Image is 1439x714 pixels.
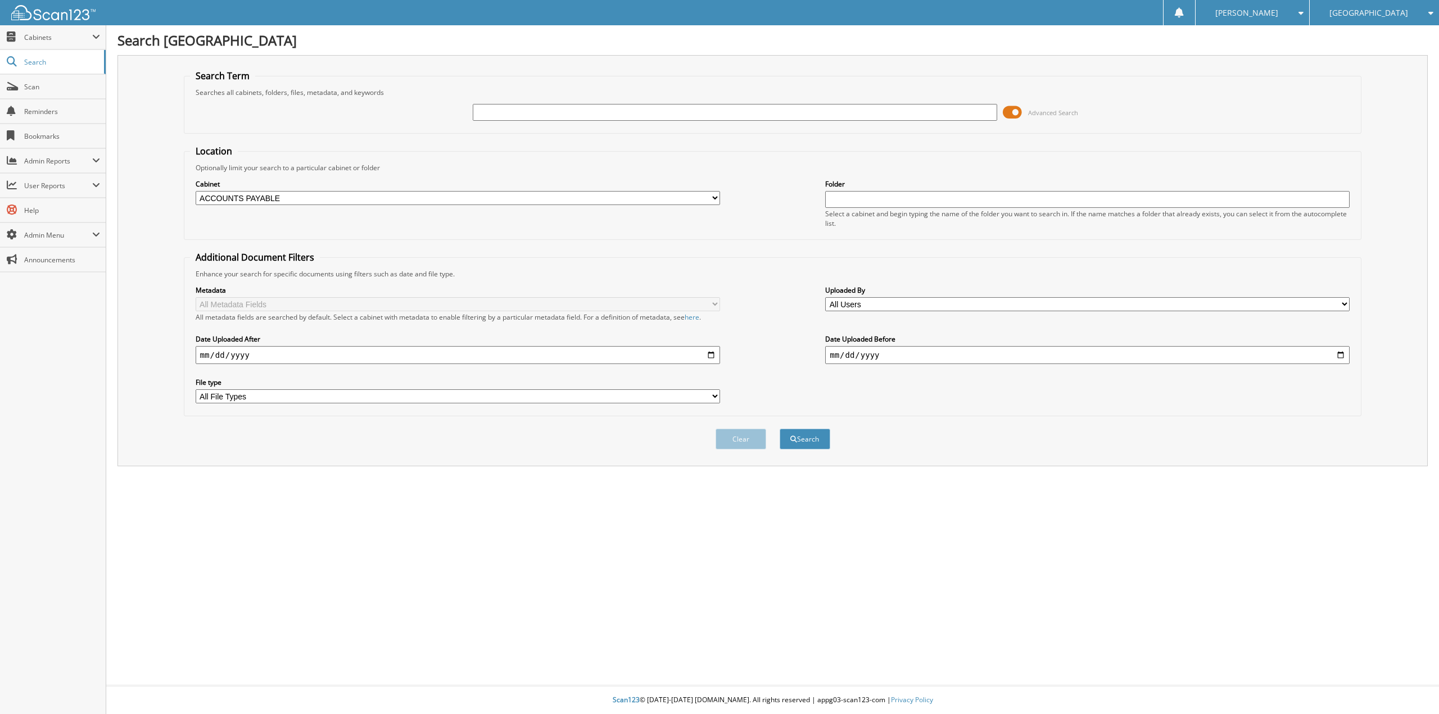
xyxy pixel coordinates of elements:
input: start [196,346,720,364]
button: Search [780,429,830,449]
label: Date Uploaded Before [825,334,1350,344]
iframe: Chat Widget [1383,660,1439,714]
span: Announcements [24,255,100,265]
label: Date Uploaded After [196,334,720,344]
button: Clear [716,429,766,449]
span: Scan123 [613,695,640,704]
a: here [685,312,699,322]
span: Reminders [24,107,100,116]
label: Uploaded By [825,285,1350,295]
span: [GEOGRAPHIC_DATA] [1329,10,1408,16]
label: File type [196,378,720,387]
label: Folder [825,179,1350,189]
div: All metadata fields are searched by default. Select a cabinet with metadata to enable filtering b... [196,312,720,322]
legend: Additional Document Filters [190,251,320,263]
div: Enhance your search for specific documents using filters such as date and file type. [190,269,1356,279]
div: © [DATE]-[DATE] [DOMAIN_NAME]. All rights reserved | appg03-scan123-com | [106,686,1439,714]
input: end [825,346,1350,364]
div: Searches all cabinets, folders, files, metadata, and keywords [190,88,1356,97]
div: Optionally limit your search to a particular cabinet or folder [190,163,1356,172]
span: Admin Menu [24,230,92,240]
img: scan123-logo-white.svg [11,5,96,20]
span: Bookmarks [24,131,100,141]
span: Cabinets [24,33,92,42]
span: Advanced Search [1028,108,1078,117]
span: Admin Reports [24,156,92,166]
span: Search [24,57,98,67]
legend: Search Term [190,70,255,82]
legend: Location [190,145,238,157]
span: Scan [24,82,100,92]
span: Help [24,206,100,215]
h1: Search [GEOGRAPHIC_DATA] [117,31,1428,49]
div: Select a cabinet and begin typing the name of the folder you want to search in. If the name match... [825,209,1350,228]
span: [PERSON_NAME] [1215,10,1278,16]
label: Cabinet [196,179,720,189]
span: User Reports [24,181,92,190]
a: Privacy Policy [891,695,933,704]
label: Metadata [196,285,720,295]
